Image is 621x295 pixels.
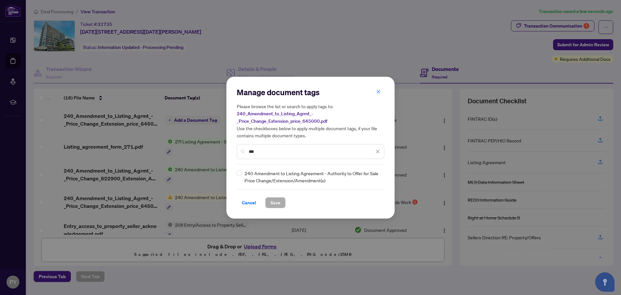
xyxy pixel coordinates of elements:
button: Save [265,197,286,208]
h2: Manage document tags [237,87,384,97]
h5: Please browse the list or search to apply tags to: Use the checkboxes below to apply multiple doc... [237,103,384,139]
span: Cancel [242,198,256,208]
button: Open asap [595,272,615,292]
span: 240 Amendment to Listing Agreement - Authority to Offer for Sale Price Change/Extension/Amendment(s) [245,170,380,184]
span: 240_Amendment_to_Listing_Agrmt_-_Price_Change_Extension_price_645000.pdf [237,111,327,124]
span: close [376,149,380,154]
span: close [376,89,381,94]
button: Cancel [237,197,261,208]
